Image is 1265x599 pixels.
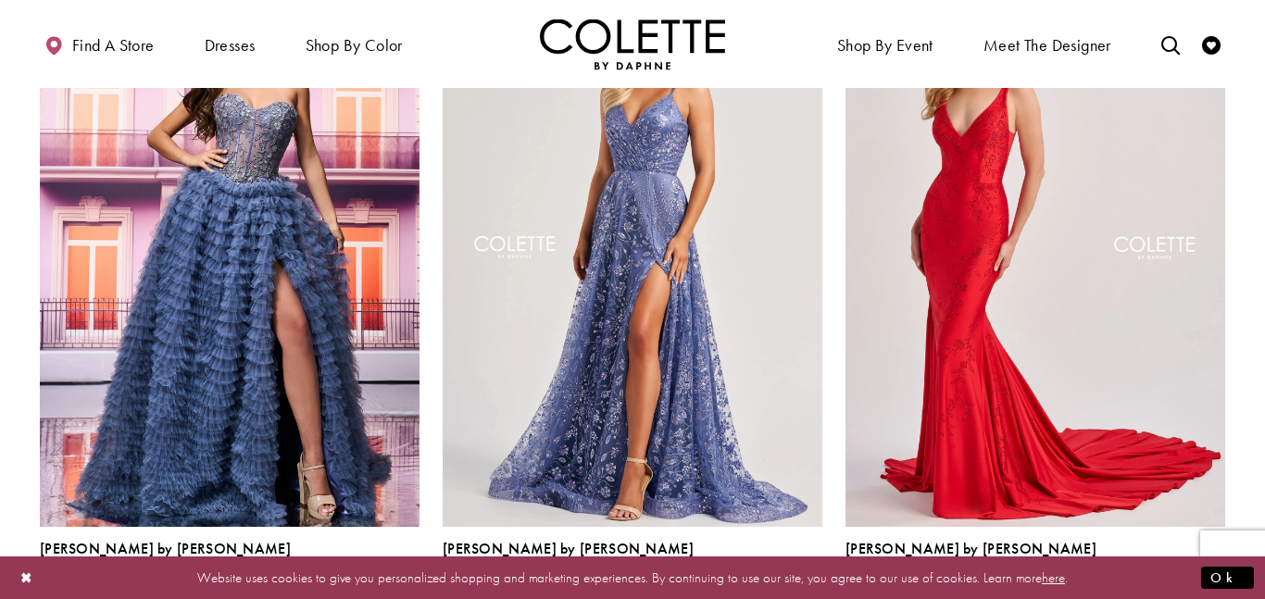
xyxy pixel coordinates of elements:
[1201,566,1254,589] button: Submit Dialog
[540,19,725,69] img: Colette by Daphne
[443,539,694,558] span: [PERSON_NAME] by [PERSON_NAME]
[979,19,1116,69] a: Meet the designer
[40,541,291,580] div: Colette by Daphne Style No. CL8170
[205,36,256,55] span: Dresses
[845,539,1096,558] span: [PERSON_NAME] by [PERSON_NAME]
[1197,19,1225,69] a: Check Wishlist
[301,19,407,69] span: Shop by color
[133,565,1132,590] p: Website uses cookies to give you personalized shopping and marketing experiences. By continuing t...
[200,19,260,69] span: Dresses
[1157,19,1184,69] a: Toggle search
[983,36,1111,55] span: Meet the designer
[40,19,158,69] a: Find a store
[306,36,403,55] span: Shop by color
[833,19,938,69] span: Shop By Event
[11,561,43,593] button: Close Dialog
[443,541,694,580] div: Colette by Daphne Style No. CL8230
[1042,568,1065,586] a: here
[72,36,155,55] span: Find a store
[40,539,291,558] span: [PERSON_NAME] by [PERSON_NAME]
[837,36,933,55] span: Shop By Event
[845,541,1096,580] div: Colette by Daphne Style No. CL8475
[540,19,725,69] a: Visit Home Page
